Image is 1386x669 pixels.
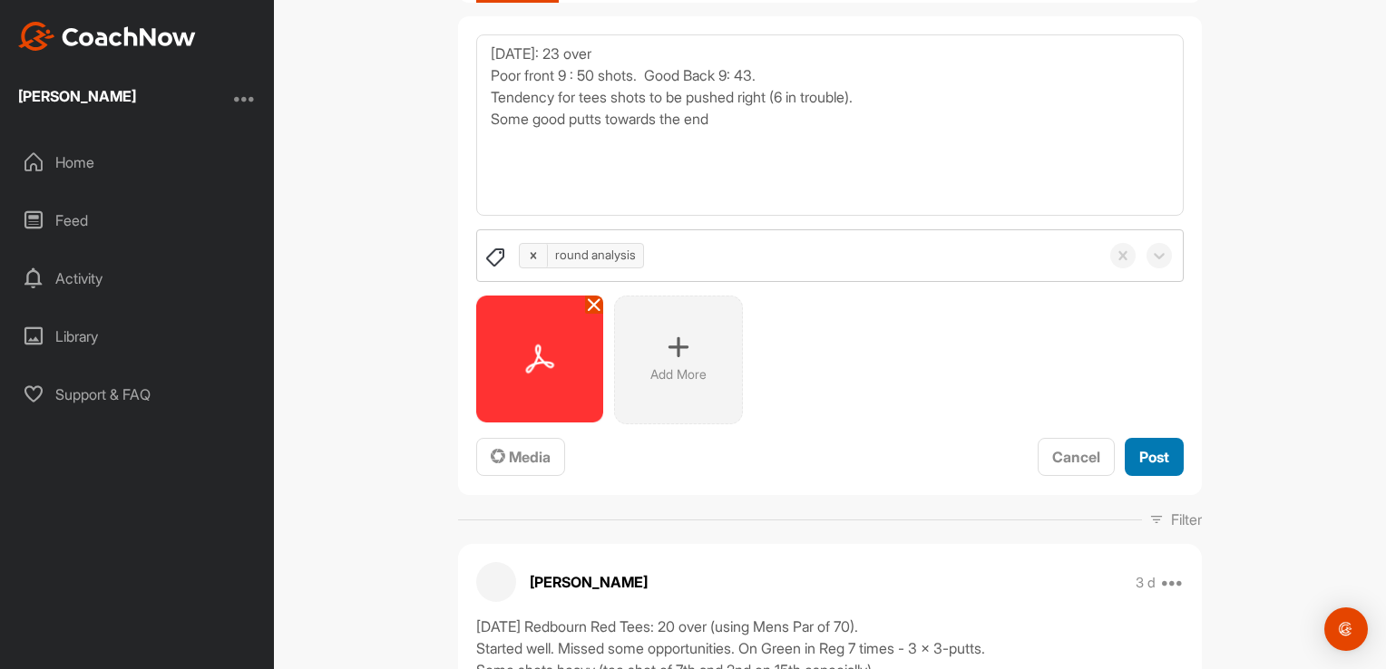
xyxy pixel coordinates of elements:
[491,448,551,466] span: Media
[548,240,643,269] div: round analysis
[476,296,603,422] img: media
[10,372,266,417] div: Support & FAQ
[1171,509,1202,530] p: Filter
[476,34,1184,216] textarea: [DATE]: 23 over Poor front 9 : 50 shots. Good Back 9: 43. Tendency for tees shots to be pushed ri...
[10,256,266,301] div: Activity
[18,22,196,51] img: CoachNow
[1052,448,1100,466] span: Cancel
[18,89,136,103] div: [PERSON_NAME]
[1038,438,1115,477] button: Cancel
[1136,574,1156,592] p: 3 d
[10,198,266,243] div: Feed
[10,140,266,185] div: Home
[476,438,565,477] button: Media
[10,314,266,359] div: Library
[1324,607,1368,651] div: Open Intercom Messenger
[1125,438,1184,477] button: Post
[650,365,707,383] p: Add More
[1139,448,1169,466] span: Post
[530,571,648,593] p: [PERSON_NAME]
